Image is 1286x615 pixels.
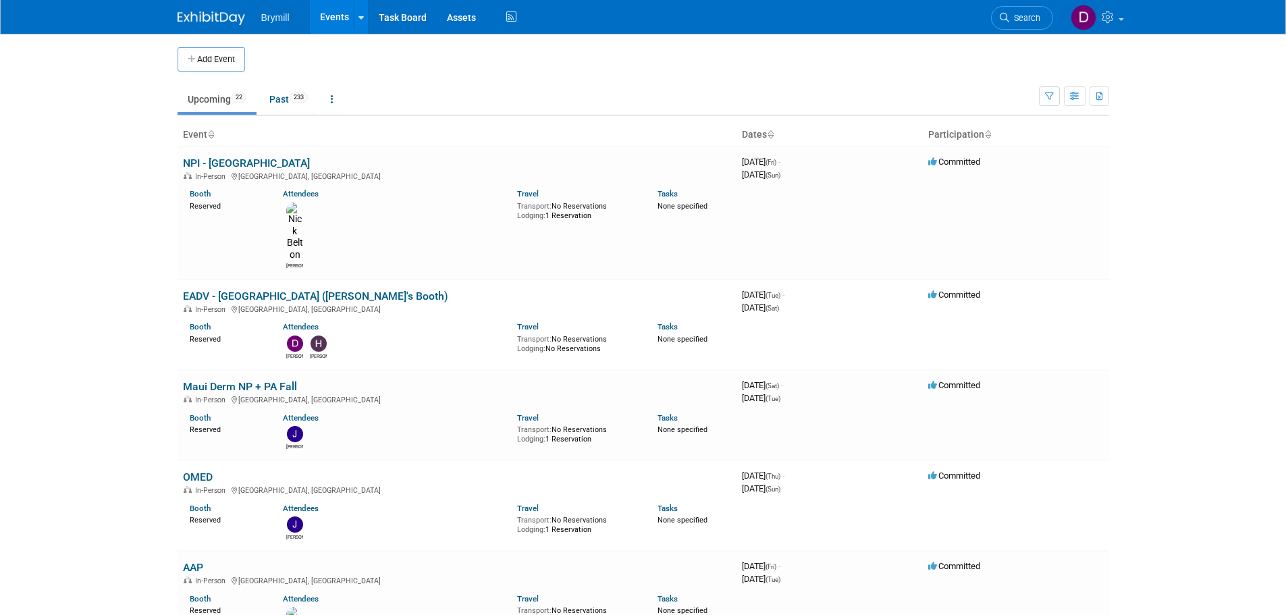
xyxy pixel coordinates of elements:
[183,157,310,169] a: NPI - [GEOGRAPHIC_DATA]
[183,574,731,585] div: [GEOGRAPHIC_DATA], [GEOGRAPHIC_DATA]
[923,124,1109,146] th: Participation
[178,124,736,146] th: Event
[190,199,263,211] div: Reserved
[283,594,319,604] a: Attendees
[311,336,327,352] img: Hobey Bryne
[1071,5,1096,30] img: Delaney Bryne
[517,425,552,434] span: Transport:
[178,86,257,112] a: Upcoming22
[178,47,245,72] button: Add Event
[517,211,545,220] span: Lodging:
[742,380,783,390] span: [DATE]
[766,563,776,570] span: (Fri)
[766,304,779,312] span: (Sat)
[766,171,780,179] span: (Sun)
[991,6,1053,30] a: Search
[517,335,552,344] span: Transport:
[766,485,780,493] span: (Sun)
[517,513,637,534] div: No Reservations 1 Reservation
[766,473,780,480] span: (Thu)
[184,577,192,583] img: In-Person Event
[283,189,319,198] a: Attendees
[178,11,245,25] img: ExhibitDay
[195,486,230,495] span: In-Person
[232,92,246,103] span: 22
[283,413,319,423] a: Attendees
[658,516,707,525] span: None specified
[928,157,980,167] span: Committed
[742,169,780,180] span: [DATE]
[184,305,192,312] img: In-Person Event
[286,352,303,360] div: Delaney Bryne
[742,302,779,313] span: [DATE]
[658,189,678,198] a: Tasks
[517,344,545,353] span: Lodging:
[782,290,784,300] span: -
[517,525,545,534] span: Lodging:
[286,533,303,541] div: Jeffery McDowell
[286,442,303,450] div: Jeffery McDowell
[261,12,290,23] span: Brymill
[658,504,678,513] a: Tasks
[283,322,319,331] a: Attendees
[778,561,780,571] span: -
[658,413,678,423] a: Tasks
[183,170,731,181] div: [GEOGRAPHIC_DATA], [GEOGRAPHIC_DATA]
[287,426,303,442] img: Jeffery McDowell
[928,561,980,571] span: Committed
[517,202,552,211] span: Transport:
[517,322,539,331] a: Travel
[984,129,991,140] a: Sort by Participation Type
[287,516,303,533] img: Jeffery McDowell
[286,203,303,261] img: Nick Belton
[928,471,980,481] span: Committed
[183,380,297,393] a: Maui Derm NP + PA Fall
[742,290,784,300] span: [DATE]
[658,322,678,331] a: Tasks
[184,396,192,402] img: In-Person Event
[658,606,707,615] span: None specified
[190,413,211,423] a: Booth
[195,305,230,314] span: In-Person
[517,413,539,423] a: Travel
[190,504,211,513] a: Booth
[183,394,731,404] div: [GEOGRAPHIC_DATA], [GEOGRAPHIC_DATA]
[517,594,539,604] a: Travel
[928,290,980,300] span: Committed
[310,352,327,360] div: Hobey Bryne
[928,380,980,390] span: Committed
[195,396,230,404] span: In-Person
[286,261,303,269] div: Nick Belton
[766,576,780,583] span: (Tue)
[736,124,923,146] th: Dates
[183,290,448,302] a: EADV - [GEOGRAPHIC_DATA] ([PERSON_NAME]'s Booth)
[517,423,637,444] div: No Reservations 1 Reservation
[658,335,707,344] span: None specified
[517,435,545,444] span: Lodging:
[184,486,192,493] img: In-Person Event
[517,504,539,513] a: Travel
[742,157,780,167] span: [DATE]
[767,129,774,140] a: Sort by Start Date
[183,561,203,574] a: AAP
[658,202,707,211] span: None specified
[658,425,707,434] span: None specified
[183,484,731,495] div: [GEOGRAPHIC_DATA], [GEOGRAPHIC_DATA]
[766,292,780,299] span: (Tue)
[658,594,678,604] a: Tasks
[183,471,213,483] a: OMED
[259,86,318,112] a: Past233
[190,332,263,344] div: Reserved
[781,380,783,390] span: -
[742,471,784,481] span: [DATE]
[766,159,776,166] span: (Fri)
[190,513,263,525] div: Reserved
[184,172,192,179] img: In-Person Event
[190,594,211,604] a: Booth
[190,189,211,198] a: Booth
[742,393,780,403] span: [DATE]
[183,303,731,314] div: [GEOGRAPHIC_DATA], [GEOGRAPHIC_DATA]
[287,336,303,352] img: Delaney Bryne
[778,157,780,167] span: -
[517,332,637,353] div: No Reservations No Reservations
